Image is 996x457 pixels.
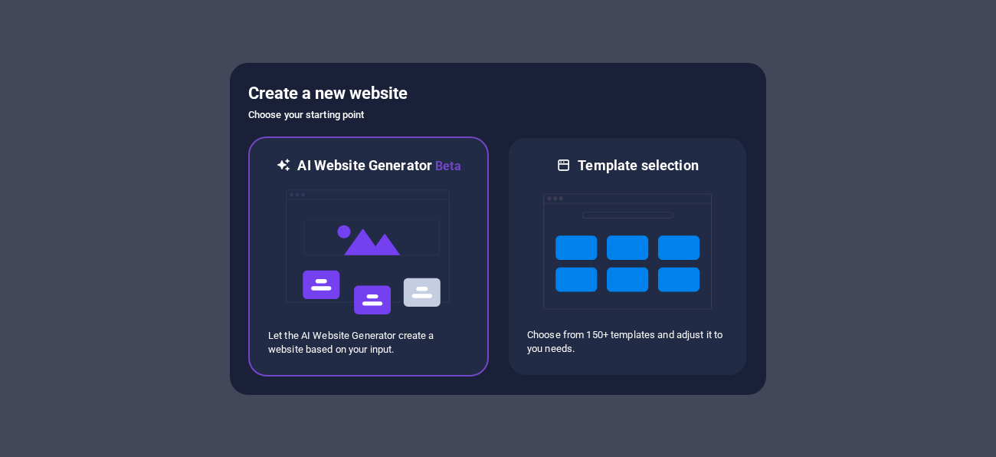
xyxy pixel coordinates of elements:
[248,106,748,124] h6: Choose your starting point
[248,136,489,376] div: AI Website GeneratorBetaaiLet the AI Website Generator create a website based on your input.
[527,328,728,356] p: Choose from 150+ templates and adjust it to you needs.
[297,156,460,176] h6: AI Website Generator
[268,329,469,357] p: Let the AI Website Generator create a website based on your input.
[507,136,748,376] div: Template selectionChoose from 150+ templates and adjust it to you needs.
[248,81,748,106] h5: Create a new website
[578,156,698,175] h6: Template selection
[284,176,453,329] img: ai
[432,159,461,173] span: Beta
